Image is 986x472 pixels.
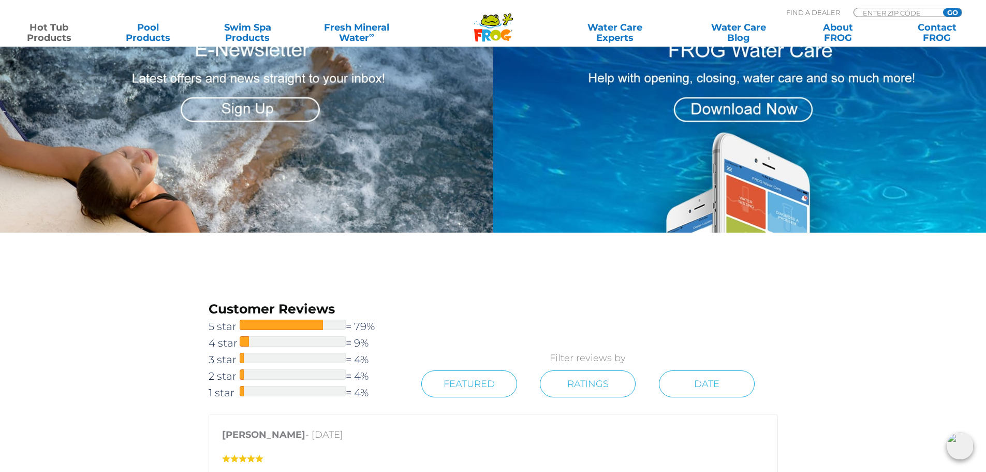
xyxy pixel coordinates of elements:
a: PoolProducts [110,22,187,43]
a: Hot TubProducts [10,22,87,43]
a: Fresh MineralWater∞ [308,22,405,43]
p: - [DATE] [222,427,764,447]
span: 2 star [209,368,240,384]
strong: [PERSON_NAME] [222,429,305,440]
span: 3 star [209,351,240,368]
a: Water CareExperts [552,22,678,43]
a: Date [659,370,755,397]
a: Ratings [540,370,636,397]
p: Find A Dealer [786,8,840,17]
a: Swim SpaProducts [209,22,286,43]
a: 2 star= 4% [209,368,399,384]
span: 4 star [209,335,240,351]
a: 4 star= 9% [209,335,399,351]
span: 1 star [209,384,240,401]
a: Featured [421,370,517,397]
h3: Customer Reviews [209,300,399,318]
a: 1 star= 4% [209,384,399,401]
input: GO [943,8,962,17]
a: ContactFROG [899,22,976,43]
span: 5 star [209,318,240,335]
a: 3 star= 4% [209,351,399,368]
a: 5 star= 79% [209,318,399,335]
a: Water CareBlog [700,22,777,43]
sup: ∞ [369,31,374,39]
input: Zip Code Form [862,8,932,17]
a: AboutFROG [799,22,876,43]
p: Filter reviews by [398,351,777,365]
img: openIcon [947,433,974,460]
